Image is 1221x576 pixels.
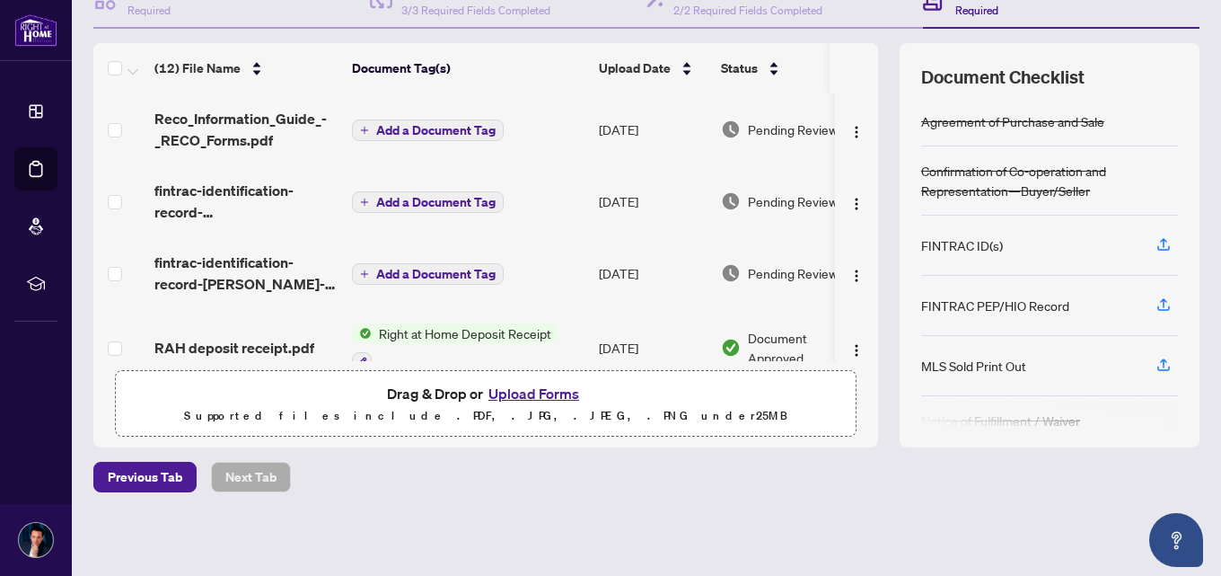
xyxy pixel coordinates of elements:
[154,58,241,78] span: (12) File Name
[376,124,496,137] span: Add a Document Tag
[849,343,864,358] img: Logo
[108,463,182,492] span: Previous Tab
[599,58,671,78] span: Upload Date
[376,268,496,280] span: Add a Document Tag
[842,333,871,362] button: Logo
[352,323,372,343] img: Status Icon
[748,263,838,283] span: Pending Review
[345,43,592,93] th: Document Tag(s)
[116,371,856,438] span: Drag & Drop orUpload FormsSupported files include .PDF, .JPG, .JPEG, .PNG under25MB
[592,165,714,237] td: [DATE]
[721,263,741,283] img: Document Status
[352,191,504,214] button: Add a Document Tag
[352,262,504,286] button: Add a Document Tag
[352,263,504,285] button: Add a Document Tag
[592,93,714,165] td: [DATE]
[849,125,864,139] img: Logo
[748,191,838,211] span: Pending Review
[154,108,338,151] span: Reco_Information_Guide_-_RECO_Forms.pdf
[921,111,1104,131] div: Agreement of Purchase and Sale
[721,58,758,78] span: Status
[352,191,504,213] button: Add a Document Tag
[721,120,741,139] img: Document Status
[483,382,584,405] button: Upload Forms
[748,120,838,139] span: Pending Review
[352,323,558,372] button: Status IconRight at Home Deposit Receipt
[14,13,57,47] img: logo
[921,296,1069,315] div: FINTRAC PEP/HIO Record
[376,196,496,208] span: Add a Document Tag
[842,187,871,216] button: Logo
[748,328,859,368] span: Document Approved
[955,4,998,17] span: Required
[849,197,864,211] img: Logo
[592,237,714,309] td: [DATE]
[127,4,171,17] span: Required
[673,4,822,17] span: 2/2 Required Fields Completed
[360,126,369,135] span: plus
[154,337,314,359] span: RAH deposit receipt.pdf
[921,235,1003,255] div: FINTRAC ID(s)
[127,405,845,427] p: Supported files include .PDF, .JPG, .JPEG, .PNG under 25 MB
[401,4,550,17] span: 3/3 Required Fields Completed
[387,382,584,405] span: Drag & Drop or
[842,259,871,288] button: Logo
[211,462,291,492] button: Next Tab
[921,161,1178,200] div: Confirmation of Co-operation and Representation—Buyer/Seller
[714,43,866,93] th: Status
[352,119,504,142] button: Add a Document Tag
[921,65,1085,90] span: Document Checklist
[360,198,369,207] span: plus
[154,180,338,223] span: fintrac-identification-record-[PERSON_NAME]-20250817-100905.pdf
[360,270,369,279] span: plus
[721,191,741,211] img: Document Status
[372,323,558,343] span: Right at Home Deposit Receipt
[154,252,338,295] span: fintrac-identification-record-[PERSON_NAME]-a-gaudino-20250817-100148.pdf
[93,462,197,492] button: Previous Tab
[352,120,504,141] button: Add a Document Tag
[849,269,864,283] img: Logo
[721,338,741,358] img: Document Status
[147,43,345,93] th: (12) File Name
[19,523,53,557] img: Profile Icon
[842,115,871,144] button: Logo
[1149,513,1203,567] button: Open asap
[592,43,714,93] th: Upload Date
[592,309,714,386] td: [DATE]
[921,356,1026,376] div: MLS Sold Print Out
